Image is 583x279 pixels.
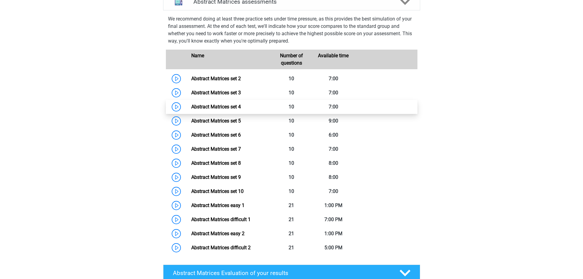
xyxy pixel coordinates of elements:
[191,146,241,152] a: Abstract Matrices set 7
[191,118,241,124] a: Abstract Matrices set 5
[191,104,241,110] a: Abstract Matrices set 4
[191,174,241,180] a: Abstract Matrices set 9
[191,217,251,222] a: Abstract Matrices difficult 1
[191,90,241,96] a: Abstract Matrices set 3
[191,188,244,194] a: Abstract Matrices set 10
[173,270,288,277] font: Abstract Matrices Evaluation of your results
[191,132,241,138] a: Abstract Matrices set 6
[191,231,245,236] a: Abstract Matrices easy 2
[191,202,245,208] a: Abstract Matrices easy 1
[191,160,241,166] a: Abstract Matrices set 8
[280,53,303,66] font: Number of questions
[191,245,251,251] a: Abstract Matrices difficult 2
[318,53,349,58] font: Available time
[191,76,241,81] a: Abstract Matrices set 2
[191,53,204,58] font: Name
[168,16,412,44] font: We recommend doing at least three practice sets under time pressure, as this provides the best si...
